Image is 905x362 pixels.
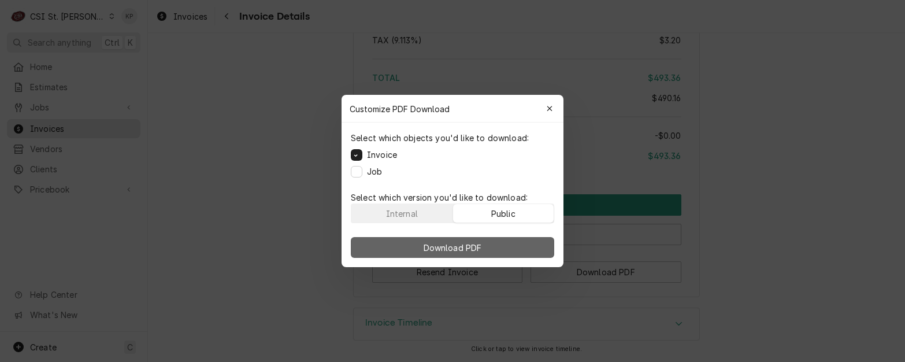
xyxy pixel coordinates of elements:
p: Select which version you'd like to download: [351,191,554,204]
button: Download PDF [351,237,554,258]
div: Public [491,208,515,220]
label: Invoice [367,149,397,161]
p: Select which objects you'd like to download: [351,132,529,144]
label: Job [367,165,382,178]
span: Download PDF [421,242,484,254]
div: Internal [386,208,418,220]
div: Customize PDF Download [342,95,563,123]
